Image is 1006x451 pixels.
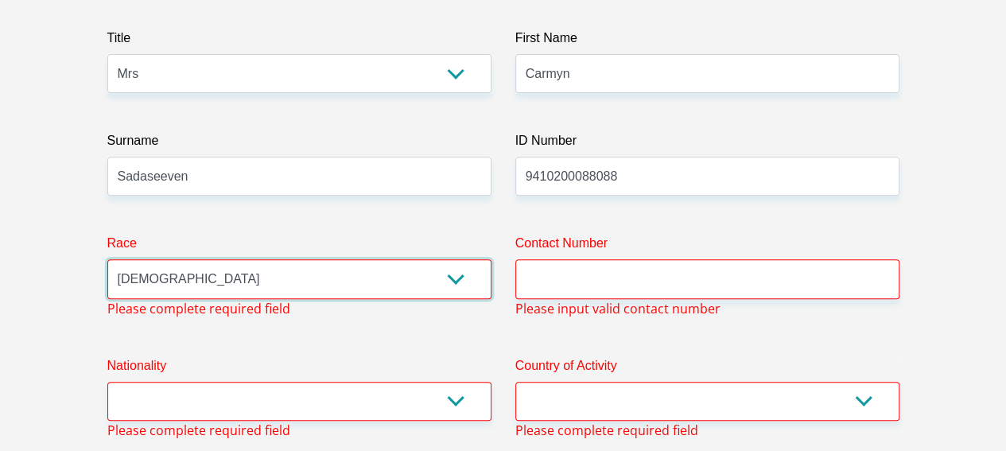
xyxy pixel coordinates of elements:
[515,54,899,93] input: First Name
[107,234,491,259] label: Race
[107,299,290,318] span: Please complete required field
[107,421,290,440] span: Please complete required field
[107,29,491,54] label: Title
[515,157,899,196] input: ID Number
[515,421,698,440] span: Please complete required field
[515,299,721,318] span: Please input valid contact number
[515,131,899,157] label: ID Number
[515,234,899,259] label: Contact Number
[107,356,491,382] label: Nationality
[107,131,491,157] label: Surname
[515,29,899,54] label: First Name
[107,157,491,196] input: Surname
[515,259,899,298] input: Contact Number
[515,356,899,382] label: Country of Activity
